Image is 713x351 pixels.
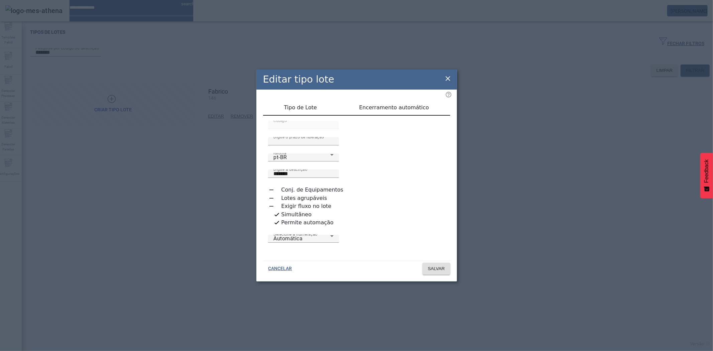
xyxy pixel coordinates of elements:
[704,159,710,183] span: Feedback
[280,211,312,219] label: Simultâneo
[273,118,287,123] mat-label: Código
[273,235,303,242] span: Automática
[428,265,445,272] span: SALVAR
[273,154,287,160] span: pt-BR
[280,219,334,227] label: Permite automação
[273,167,307,171] mat-label: Digite a descrição
[273,134,324,139] mat-label: Digite o prazo de liberação
[423,263,450,275] button: SALVAR
[359,105,429,110] span: Encerramento automático
[263,72,334,87] h2: Editar tipo lote
[280,194,327,202] label: Lotes agrupáveis
[284,105,317,110] span: Tipo de Lote
[280,186,344,194] label: Conj. de Equipamentos
[700,153,713,198] button: Feedback - Mostrar pesquisa
[280,202,332,210] label: Exigir fluxo no lote
[268,265,292,272] span: CANCELAR
[263,263,298,275] button: CANCELAR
